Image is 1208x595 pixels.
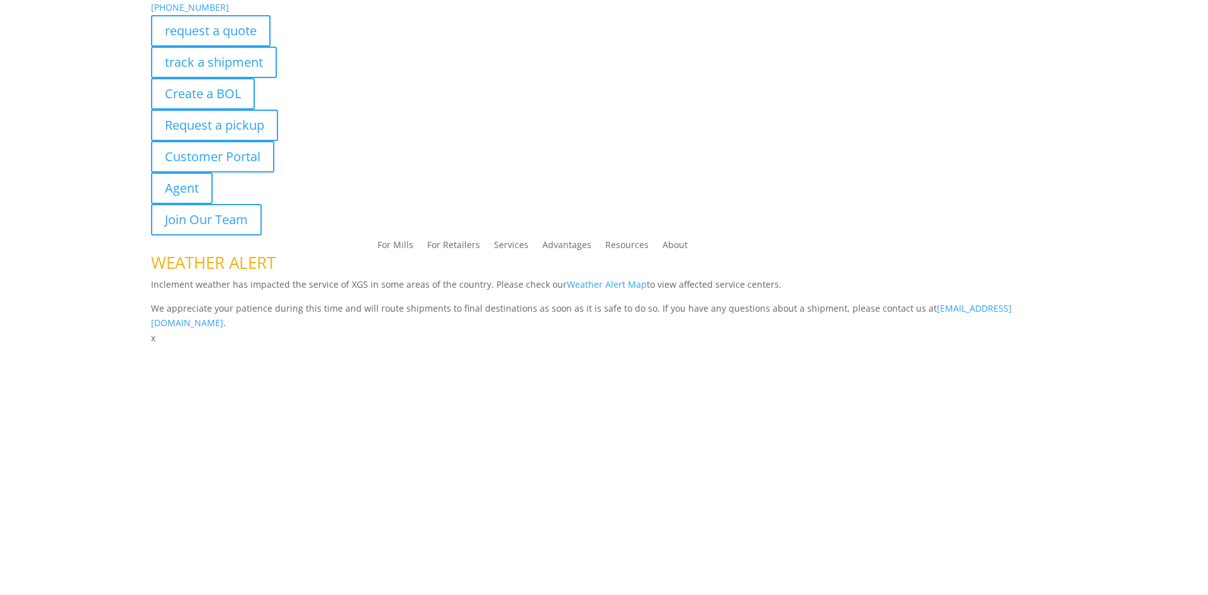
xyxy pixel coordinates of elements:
a: Weather Alert Map [567,278,647,290]
a: For Mills [377,241,413,254]
p: Complete the form below and a member of our team will be in touch within 24 hours. [151,371,1057,386]
a: track a shipment [151,47,277,78]
a: Resources [605,241,649,254]
span: WEATHER ALERT [151,251,276,274]
h1: Contact Us [151,346,1057,371]
a: Request a pickup [151,110,278,141]
a: Join Our Team [151,204,262,235]
a: About [663,241,688,254]
a: request a quote [151,15,271,47]
a: Services [494,241,528,254]
a: Advantages [542,241,591,254]
a: Customer Portal [151,141,274,173]
a: [PHONE_NUMBER] [151,1,229,13]
p: Inclement weather has impacted the service of XGS in some areas of the country. Please check our ... [151,277,1057,301]
p: x [151,331,1057,346]
a: Agent [151,173,213,204]
a: For Retailers [427,241,480,254]
p: We appreciate your patience during this time and will route shipments to final destinations as so... [151,301,1057,331]
a: Create a BOL [151,78,255,110]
